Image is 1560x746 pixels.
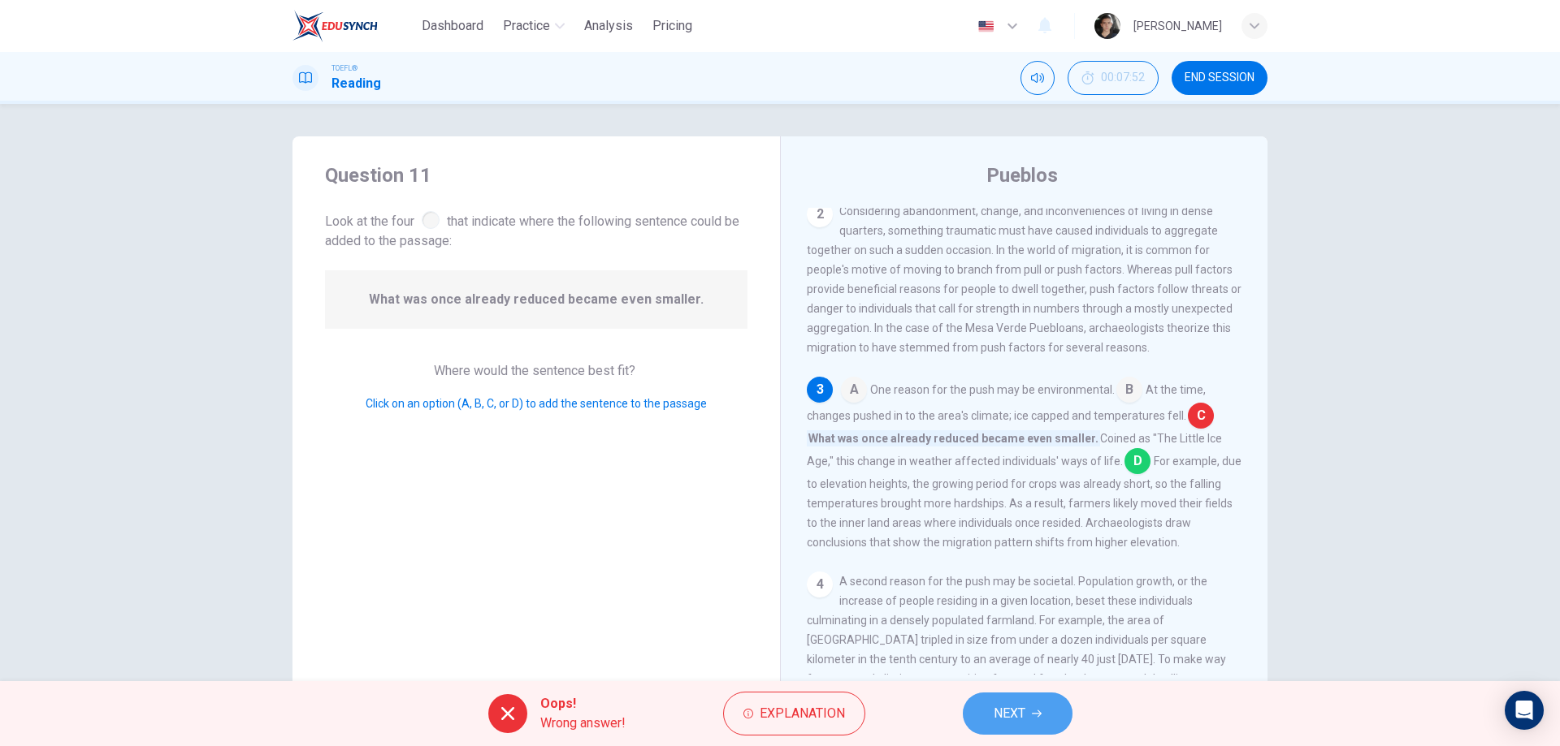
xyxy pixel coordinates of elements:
h1: Reading [331,74,381,93]
div: Mute [1020,61,1055,95]
img: EduSynch logo [292,10,378,42]
span: Practice [503,16,550,36]
span: Dashboard [422,16,483,36]
div: [PERSON_NAME] [1133,16,1222,36]
h4: Question 11 [325,162,747,188]
button: Pricing [646,11,699,41]
span: Wrong answer! [540,714,626,733]
button: END SESSION [1172,61,1267,95]
span: Where would the sentence best fit? [434,363,639,378]
div: 2 [807,201,833,227]
span: Explanation [760,702,845,725]
span: TOEFL® [331,63,357,74]
h4: Pueblos [986,162,1058,188]
button: Practice [496,11,571,41]
button: Analysis [578,11,639,41]
span: One reason for the push may be environmental. [870,383,1115,396]
span: C [1188,403,1214,429]
span: Pricing [652,16,692,36]
span: What was once already reduced became even smaller. [369,290,704,309]
span: D [1124,448,1150,474]
span: Click on an option (A, B, C, or D) to add the sentence to the passage [366,397,707,410]
span: A [841,377,867,403]
span: Analysis [584,16,633,36]
button: Dashboard [415,11,490,41]
button: Explanation [723,692,865,735]
div: Hide [1068,61,1159,95]
div: Open Intercom Messenger [1505,691,1544,730]
a: EduSynch logo [292,10,415,42]
img: en [976,20,996,32]
span: What was once already reduced became even smaller. [807,430,1100,446]
span: Oops! [540,694,626,714]
button: 00:07:52 [1068,61,1159,95]
div: 3 [807,377,833,403]
span: END SESSION [1185,71,1254,84]
div: 4 [807,571,833,597]
span: NEXT [994,702,1025,725]
button: NEXT [963,692,1072,735]
span: B [1116,377,1142,403]
img: Profile picture [1094,13,1120,39]
span: Look at the four that indicate where the following sentence could be added to the passage: [325,208,747,251]
span: 00:07:52 [1101,71,1145,84]
span: For example, due to elevation heights, the growing period for crops was already short, so the fal... [807,455,1241,549]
